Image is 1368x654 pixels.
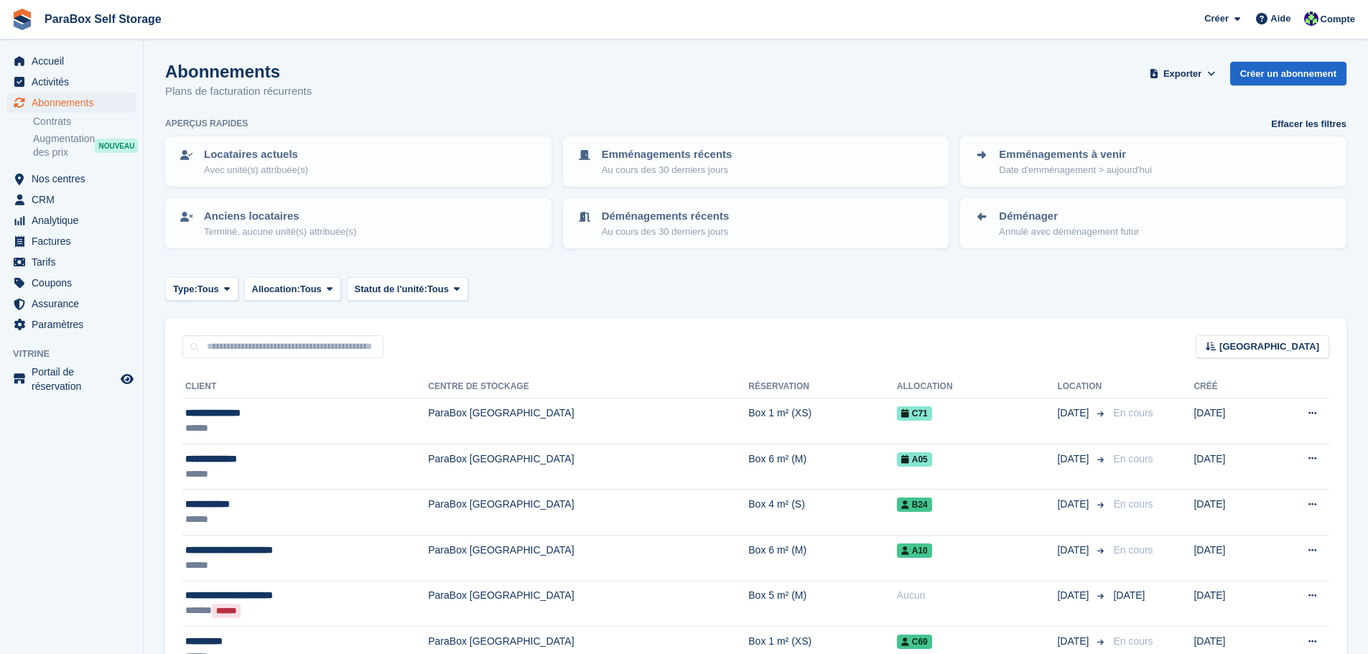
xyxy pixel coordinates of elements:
[11,9,33,30] img: stora-icon-8386f47178a22dfd0bd8f6a31ec36ba5ce8667c1dd55bd0f319d3a0aa187defe.svg
[7,190,136,210] a: menu
[999,163,1152,177] p: Date d'emménagement > aujourd'hui
[897,635,932,649] span: C69
[13,347,143,361] span: Vitrine
[7,93,136,113] a: menu
[1321,12,1355,27] span: Compte
[1057,543,1092,558] span: [DATE]
[165,117,248,130] h6: Aperçus rapides
[1057,452,1092,467] span: [DATE]
[748,581,897,627] td: Box 5 m² (M)
[1113,635,1153,647] span: En cours
[33,131,136,160] a: Augmentation des prix NOUVEAU
[897,375,1058,398] th: Allocation
[347,277,468,301] button: Statut de l'unité: Tous
[1057,406,1092,421] span: [DATE]
[428,375,748,398] th: Centre de stockage
[962,200,1345,247] a: Déménager Annulé avec déménagement futur
[1193,535,1263,581] td: [DATE]
[167,138,550,185] a: Locataires actuels Avec unité(s) attribuée(s)
[7,365,136,393] a: menu
[1193,398,1263,444] td: [DATE]
[428,444,748,490] td: ParaBox [GEOGRAPHIC_DATA]
[1163,67,1201,81] span: Exporter
[1230,62,1346,85] a: Créer un abonnement
[1219,340,1319,354] span: [GEOGRAPHIC_DATA]
[897,588,1058,603] div: Aucun
[602,163,732,177] p: Au cours des 30 derniers jours
[564,138,948,185] a: Emménagements récents Au cours des 30 derniers jours
[300,282,322,296] span: Tous
[999,225,1139,239] p: Annulé avec déménagement futur
[165,277,238,301] button: Type: Tous
[897,452,932,467] span: A05
[118,370,136,388] a: Boutique d'aperçu
[999,146,1152,163] p: Emménagements à venir
[1057,375,1107,398] th: Location
[32,190,118,210] span: CRM
[602,208,730,225] p: Déménagements récents
[204,146,308,163] p: Locataires actuels
[7,314,136,335] a: menu
[167,200,550,247] a: Anciens locataires Terminé, aucune unité(s) attribuée(s)
[32,231,118,251] span: Factures
[165,83,312,100] p: Plans de facturation récurrents
[32,210,118,230] span: Analytique
[7,273,136,293] a: menu
[7,210,136,230] a: menu
[1271,117,1346,131] a: Effacer les filtres
[197,282,219,296] span: Tous
[7,72,136,92] a: menu
[1113,544,1153,556] span: En cours
[165,62,312,81] h1: Abonnements
[7,252,136,272] a: menu
[428,581,748,627] td: ParaBox [GEOGRAPHIC_DATA]
[748,375,897,398] th: Réservation
[1113,498,1153,510] span: En cours
[1304,11,1318,26] img: Tess Bédat
[1057,634,1092,649] span: [DATE]
[748,444,897,490] td: Box 6 m² (M)
[1193,490,1263,536] td: [DATE]
[962,138,1345,185] a: Emménagements à venir Date d'emménagement > aujourd'hui
[1113,407,1153,419] span: En cours
[748,398,897,444] td: Box 1 m² (XS)
[182,375,428,398] th: Client
[32,314,118,335] span: Paramètres
[897,543,932,558] span: A10
[897,406,932,421] span: C71
[1113,589,1145,601] span: [DATE]
[204,208,356,225] p: Anciens locataires
[39,7,167,31] a: ParaBox Self Storage
[748,535,897,581] td: Box 6 m² (M)
[32,72,118,92] span: Activités
[1057,588,1092,603] span: [DATE]
[33,115,136,129] a: Contrats
[204,225,356,239] p: Terminé, aucune unité(s) attribuée(s)
[32,93,118,113] span: Abonnements
[7,294,136,314] a: menu
[32,294,118,314] span: Assurance
[428,398,748,444] td: ParaBox [GEOGRAPHIC_DATA]
[173,282,197,296] span: Type:
[7,51,136,71] a: menu
[95,139,138,153] div: NOUVEAU
[244,277,341,301] button: Allocation: Tous
[32,365,118,393] span: Portail de réservation
[428,490,748,536] td: ParaBox [GEOGRAPHIC_DATA]
[748,490,897,536] td: Box 4 m² (S)
[32,51,118,71] span: Accueil
[1204,11,1229,26] span: Créer
[32,252,118,272] span: Tarifs
[564,200,948,247] a: Déménagements récents Au cours des 30 derniers jours
[428,535,748,581] td: ParaBox [GEOGRAPHIC_DATA]
[999,208,1139,225] p: Déménager
[252,282,300,296] span: Allocation:
[1270,11,1290,26] span: Aide
[33,132,95,159] span: Augmentation des prix
[1113,453,1153,464] span: En cours
[897,497,932,512] span: B24
[427,282,449,296] span: Tous
[1193,375,1263,398] th: Créé
[32,169,118,189] span: Nos centres
[1193,444,1263,490] td: [DATE]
